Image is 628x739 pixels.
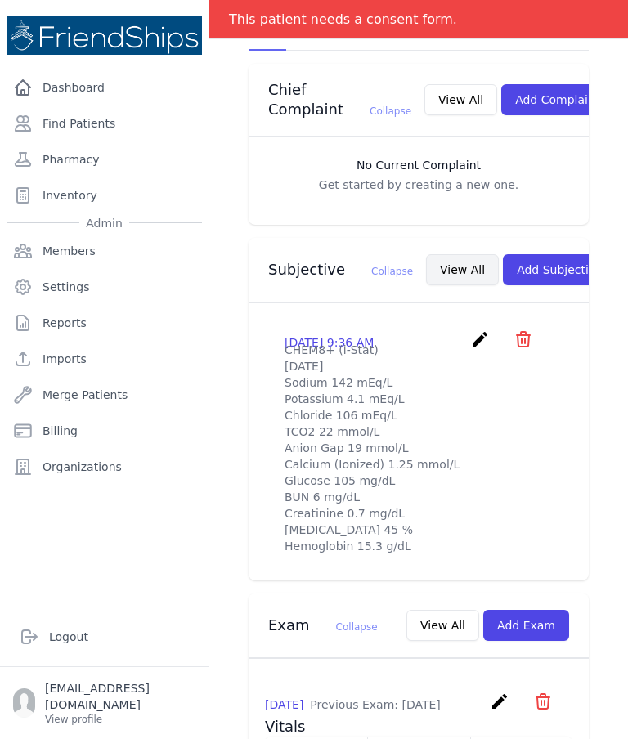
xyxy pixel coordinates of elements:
img: Medical Missions EMR [7,16,202,55]
h3: Exam [268,616,378,635]
span: Admin [79,215,129,231]
a: Inventory [7,179,202,212]
h3: No Current Complaint [265,157,572,173]
a: Imports [7,343,202,375]
button: Add Subjective [503,254,617,285]
a: Reports [7,307,202,339]
a: Find Patients [7,107,202,140]
a: Logout [13,620,195,653]
button: View All [426,254,499,285]
button: Add Complaint [501,84,613,115]
a: create [470,337,494,352]
a: Settings [7,271,202,303]
button: View All [406,610,479,641]
i: create [470,329,490,349]
a: [EMAIL_ADDRESS][DOMAIN_NAME] View profile [13,680,195,726]
button: View All [424,84,497,115]
span: Previous Exam: [DATE] [310,698,440,711]
p: View profile [45,713,195,726]
span: Vitals [265,718,305,735]
p: [DATE] 9:36 AM [285,334,374,351]
span: Collapse [371,266,413,277]
span: Collapse [370,105,411,117]
h3: Subjective [268,260,413,280]
i: create [490,692,509,711]
button: Add Exam [483,610,569,641]
a: Pharmacy [7,143,202,176]
p: Get started by creating a new one. [265,177,572,193]
h3: Chief Complaint [268,80,411,119]
a: Organizations [7,450,202,483]
a: Billing [7,414,202,447]
p: [DATE] [265,696,441,713]
a: Members [7,235,202,267]
p: CHEM8+ (i-Stat) [DATE] Sodium 142 mEq/L Potassium 4.1 mEq/L Chloride 106 mEq/L TCO2 22 mmol/L Ani... [285,342,553,554]
a: Dashboard [7,71,202,104]
p: [EMAIL_ADDRESS][DOMAIN_NAME] [45,680,195,713]
a: Merge Patients [7,378,202,411]
span: Collapse [336,621,378,633]
a: create [490,699,514,714]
